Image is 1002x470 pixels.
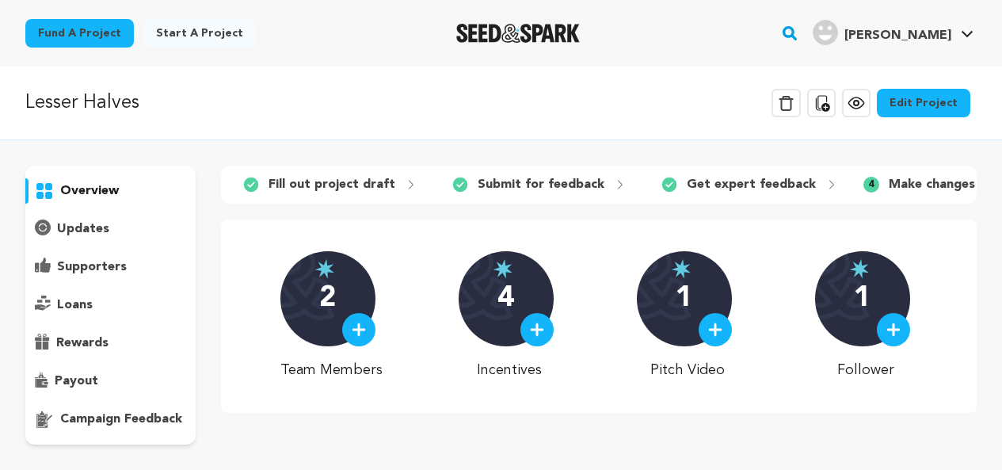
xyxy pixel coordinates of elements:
[497,283,514,315] p: 4
[676,283,692,315] p: 1
[352,323,366,337] img: plus.svg
[854,283,871,315] p: 1
[459,359,561,381] p: Incentives
[863,177,879,193] span: 4
[810,17,977,45] a: Emily I.'s Profile
[25,369,196,394] button: payout
[708,323,722,337] img: plus.svg
[889,175,975,194] p: Make changes
[143,19,256,48] a: Start a project
[57,258,127,277] p: supporters
[815,359,917,381] p: Follower
[25,331,196,356] button: rewards
[25,19,134,48] a: Fund a project
[886,323,901,337] img: plus.svg
[687,175,816,194] p: Get expert feedback
[810,17,977,50] span: Emily I.'s Profile
[25,254,196,280] button: supporters
[877,89,970,117] a: Edit Project
[25,89,139,117] p: Lesser Halves
[813,20,951,45] div: Emily I.'s Profile
[25,178,196,204] button: overview
[25,407,196,432] button: campaign feedback
[456,24,581,43] a: Seed&Spark Homepage
[55,372,98,391] p: payout
[530,323,544,337] img: plus.svg
[280,359,383,381] p: Team Members
[57,296,93,315] p: loans
[637,359,739,381] p: Pitch Video
[269,175,395,194] p: Fill out project draft
[25,216,196,242] button: updates
[319,283,336,315] p: 2
[844,29,951,42] span: [PERSON_NAME]
[60,410,182,429] p: campaign feedback
[57,220,109,239] p: updates
[456,24,581,43] img: Seed&Spark Logo Dark Mode
[60,182,119,201] p: overview
[813,20,838,45] img: user.png
[25,292,196,318] button: loans
[478,175,604,194] p: Submit for feedback
[56,334,109,353] p: rewards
